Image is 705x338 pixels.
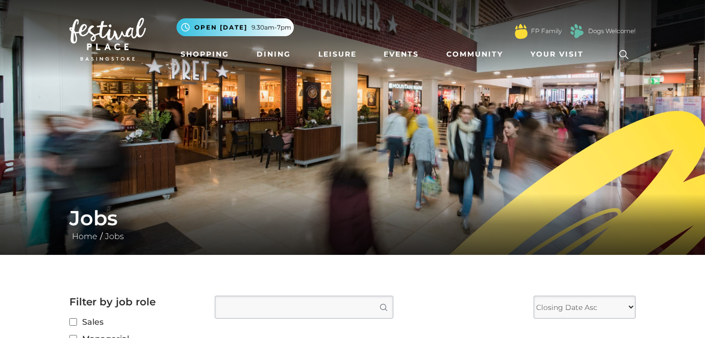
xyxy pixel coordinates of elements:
a: Jobs [103,231,127,241]
span: Open [DATE] [194,23,247,32]
h2: Filter by job role [69,296,199,308]
a: Your Visit [526,45,593,64]
a: Dogs Welcome! [588,27,636,36]
div: / [62,206,643,243]
button: Open [DATE] 9.30am-7pm [177,18,294,36]
a: Community [442,45,507,64]
a: Shopping [177,45,233,64]
a: Home [69,231,100,241]
a: FP Family [531,27,562,36]
h1: Jobs [69,206,636,230]
img: Festival Place Logo [69,18,146,61]
span: Your Visit [531,49,584,60]
span: 9.30am-7pm [251,23,291,32]
label: Sales [69,316,199,328]
a: Leisure [314,45,361,64]
a: Dining [253,45,295,64]
a: Events [380,45,423,64]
